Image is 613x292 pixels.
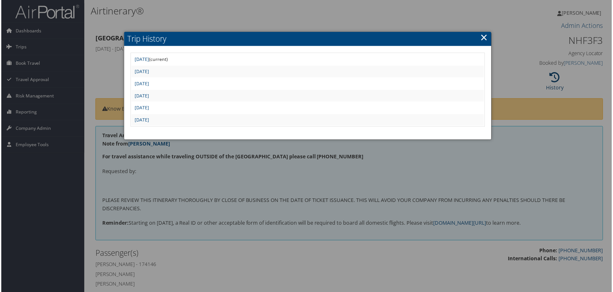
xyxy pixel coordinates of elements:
a: × [481,31,489,44]
a: [DATE] [134,117,148,123]
a: [DATE] [134,105,148,111]
a: [DATE] [134,93,148,99]
h2: Trip History [123,32,492,46]
a: [DATE] [134,56,148,63]
td: (current) [131,54,485,65]
a: [DATE] [134,69,148,75]
a: [DATE] [134,81,148,87]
